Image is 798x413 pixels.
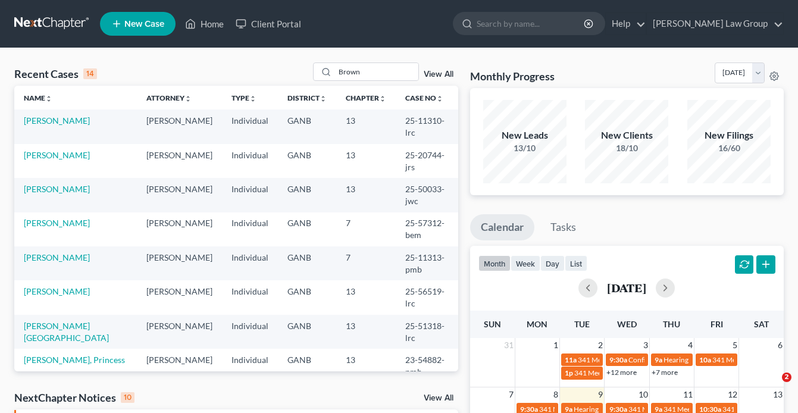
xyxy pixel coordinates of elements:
div: NextChapter Notices [14,390,134,405]
a: View All [424,70,453,79]
span: Tue [574,319,590,329]
td: GANB [278,280,336,314]
a: [PERSON_NAME] [24,184,90,194]
span: 9 [597,387,604,402]
a: Client Portal [230,13,307,35]
span: 11a [565,355,577,364]
td: [PERSON_NAME] [137,109,222,143]
a: View All [424,394,453,402]
span: 10a [699,355,711,364]
span: Fri [711,319,723,329]
a: Tasks [540,214,587,240]
span: Sun [484,319,501,329]
span: 10 [637,387,649,402]
div: 16/60 [687,142,771,154]
span: 6 [777,338,784,352]
td: 13 [336,144,396,178]
td: 25-57312-bem [396,212,458,246]
a: +12 more [606,368,637,377]
span: 2 [782,373,791,382]
a: Chapterunfold_more [346,93,386,102]
td: 13 [336,178,396,212]
td: Individual [222,315,278,349]
td: 25-20744-jrs [396,144,458,178]
td: Individual [222,178,278,212]
button: month [478,255,511,271]
span: 1 [552,338,559,352]
td: Individual [222,109,278,143]
div: New Clients [585,129,668,142]
span: 3 [642,338,649,352]
a: [PERSON_NAME], Princess [24,355,125,365]
span: 4 [687,338,694,352]
td: 13 [336,349,396,383]
div: 13/10 [483,142,567,154]
td: 25-50033-jwc [396,178,458,212]
a: Districtunfold_more [287,93,327,102]
td: 25-11310-lrc [396,109,458,143]
td: GANB [278,349,336,383]
span: Confirmation Hearing for [PERSON_NAME] [628,355,765,364]
input: Search by name... [477,12,586,35]
button: week [511,255,540,271]
td: Individual [222,212,278,246]
td: [PERSON_NAME] [137,212,222,246]
div: 10 [121,392,134,403]
a: Case Nounfold_more [405,93,443,102]
a: [PERSON_NAME] Law Group [647,13,783,35]
td: 7 [336,212,396,246]
div: 18/10 [585,142,668,154]
span: New Case [124,20,164,29]
span: Sat [754,319,769,329]
a: [PERSON_NAME] [24,252,90,262]
td: 13 [336,109,396,143]
td: 13 [336,315,396,349]
span: Mon [527,319,547,329]
h3: Monthly Progress [470,69,555,83]
div: Recent Cases [14,67,97,81]
span: 31 [503,338,515,352]
td: [PERSON_NAME] [137,349,222,383]
span: 2 [597,338,604,352]
a: [PERSON_NAME] [24,218,90,228]
td: GANB [278,246,336,280]
td: GANB [278,212,336,246]
td: 13 [336,280,396,314]
span: 7 [508,387,515,402]
td: 25-51318-lrc [396,315,458,349]
a: +7 more [652,368,678,377]
i: unfold_more [320,95,327,102]
td: Individual [222,144,278,178]
button: day [540,255,565,271]
span: 9a [655,355,662,364]
td: [PERSON_NAME] [137,144,222,178]
i: unfold_more [436,95,443,102]
a: [PERSON_NAME][GEOGRAPHIC_DATA] [24,321,109,343]
a: [PERSON_NAME] [24,286,90,296]
button: list [565,255,587,271]
td: GANB [278,144,336,178]
td: [PERSON_NAME] [137,246,222,280]
span: Thu [663,319,680,329]
a: Help [606,13,646,35]
td: Individual [222,349,278,383]
i: unfold_more [249,95,256,102]
span: 1p [565,368,573,377]
div: New Leads [483,129,567,142]
td: GANB [278,315,336,349]
span: 8 [552,387,559,402]
a: Typeunfold_more [231,93,256,102]
i: unfold_more [184,95,192,102]
h2: [DATE] [607,281,646,294]
a: Home [179,13,230,35]
td: 23-54882-pmb [396,349,458,383]
a: Attorneyunfold_more [146,93,192,102]
a: Calendar [470,214,534,240]
a: [PERSON_NAME] [24,150,90,160]
td: Individual [222,246,278,280]
span: 11 [682,387,694,402]
span: 341 Meeting for [PERSON_NAME] [578,355,685,364]
td: [PERSON_NAME] [137,178,222,212]
a: [PERSON_NAME] [24,115,90,126]
span: 5 [731,338,738,352]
